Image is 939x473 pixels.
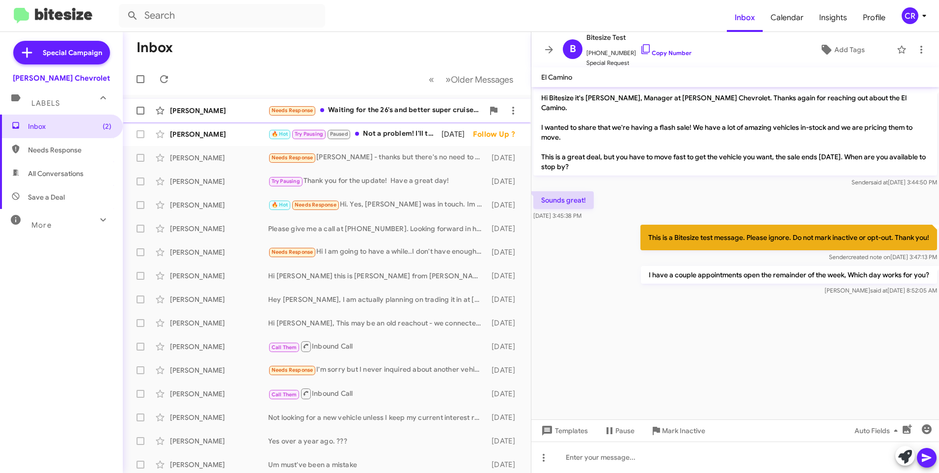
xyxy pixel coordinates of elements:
[902,7,918,24] div: CR
[487,318,523,328] div: [DATE]
[268,128,442,140] div: Not a problem! I'll touch base with you the 16th!
[893,7,928,24] button: CR
[533,89,937,176] p: Hi Bitesize it's [PERSON_NAME], Manager at [PERSON_NAME] Chevrolet. Thanks again for reaching out...
[103,121,111,131] span: (2)
[31,221,52,230] span: More
[170,365,268,375] div: [PERSON_NAME]
[272,344,297,351] span: Call Them
[848,253,890,261] span: created note on
[268,460,487,470] div: Um must've been a mistake
[640,225,937,250] p: This is a Bitesize test message. Please ignore. Do not mark inactive or opt-out. Thank you!
[170,106,268,116] div: [PERSON_NAME]
[440,69,519,89] button: Next
[487,365,523,375] div: [DATE]
[641,266,937,284] p: I have a couple appointments open the remainder of the week, Which day works for you?
[487,177,523,186] div: [DATE]
[43,48,102,58] span: Special Campaign
[487,224,523,234] div: [DATE]
[487,247,523,257] div: [DATE]
[487,153,523,163] div: [DATE]
[272,178,300,184] span: Try Pausing
[451,74,513,85] span: Older Messages
[763,3,811,32] a: Calendar
[487,436,523,446] div: [DATE]
[170,177,268,186] div: [PERSON_NAME]
[170,389,268,399] div: [PERSON_NAME]
[170,247,268,257] div: [PERSON_NAME]
[533,212,581,219] span: [DATE] 3:45:38 PM
[272,249,313,255] span: Needs Response
[170,153,268,163] div: [PERSON_NAME]
[268,387,487,400] div: Inbound Call
[487,389,523,399] div: [DATE]
[487,460,523,470] div: [DATE]
[272,391,297,398] span: Call Them
[792,41,892,59] button: Add Tags
[272,154,313,161] span: Needs Response
[586,31,691,43] span: Bitesize Test
[28,169,83,178] span: All Conversations
[727,3,763,32] a: Inbox
[28,145,111,155] span: Needs Response
[423,69,440,89] button: Previous
[170,318,268,328] div: [PERSON_NAME]
[268,271,487,281] div: Hi [PERSON_NAME] this is [PERSON_NAME] from [PERSON_NAME] in [GEOGRAPHIC_DATA], This is my cell n...
[295,131,323,137] span: Try Pausing
[539,422,588,440] span: Templates
[834,41,865,59] span: Add Tags
[487,342,523,352] div: [DATE]
[268,224,487,234] div: Please give me a call at [PHONE_NUMBER]. Looking forward in hearing from you.
[586,43,691,58] span: [PHONE_NUMBER]
[268,152,487,163] div: [PERSON_NAME] - thanks but there's no need to text me like this.
[28,121,111,131] span: Inbox
[170,460,268,470] div: [PERSON_NAME]
[640,49,691,57] a: Copy Number
[423,69,519,89] nav: Page navigation example
[268,246,487,258] div: Hi I am going to have a while..I don't have enough equity in my Nissan Rogue..I have only had it ...
[855,422,902,440] span: Auto Fields
[170,271,268,281] div: [PERSON_NAME]
[442,129,473,139] div: [DATE]
[531,422,596,440] button: Templates
[870,287,887,294] span: said at
[586,58,691,68] span: Special Request
[268,436,487,446] div: Yes over a year ago. ???
[170,413,268,422] div: [PERSON_NAME]
[272,202,288,208] span: 🔥 Hot
[487,271,523,281] div: [DATE]
[487,200,523,210] div: [DATE]
[268,318,487,328] div: Hi [PERSON_NAME], This may be an old reachout - we connected in the fall of 2022 and purchased a ...
[487,413,523,422] div: [DATE]
[295,202,336,208] span: Needs Response
[570,41,576,57] span: B
[13,73,110,83] div: [PERSON_NAME] Chevrolet
[170,129,268,139] div: [PERSON_NAME]
[137,40,173,56] h1: Inbox
[268,340,487,353] div: Inbound Call
[170,342,268,352] div: [PERSON_NAME]
[871,178,888,186] span: said at
[272,131,288,137] span: 🔥 Hot
[170,295,268,304] div: [PERSON_NAME]
[268,413,487,422] div: Not looking for a new vehicle unless I keep my current interest rate.
[268,199,487,210] div: Hi. Yes, [PERSON_NAME] was in touch. Im still considering it. Can u plz remind me how much u for ...
[268,105,484,116] div: Waiting for the 26's and better super cruise. Have medical issue and the lane centering would be ...
[445,73,451,86] span: »
[268,364,487,376] div: I'm sorry but I never inquired about another vehicle I'm happy with the one that I have.
[170,224,268,234] div: [PERSON_NAME]
[825,287,937,294] span: [PERSON_NAME] [DATE] 8:52:05 AM
[662,422,705,440] span: Mark Inactive
[272,367,313,373] span: Needs Response
[272,107,313,114] span: Needs Response
[855,3,893,32] a: Profile
[31,99,60,108] span: Labels
[811,3,855,32] a: Insights
[615,422,635,440] span: Pause
[473,129,523,139] div: Follow Up ?
[487,295,523,304] div: [DATE]
[847,422,910,440] button: Auto Fields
